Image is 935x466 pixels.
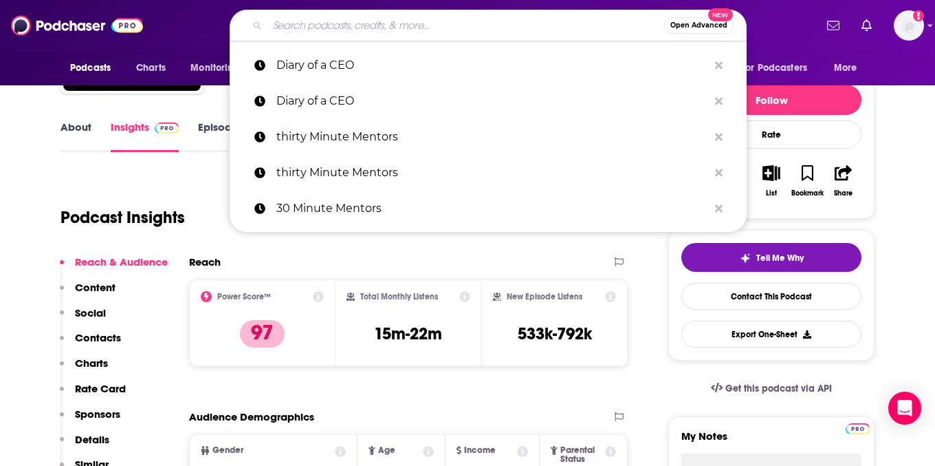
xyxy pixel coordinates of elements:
[60,255,168,281] button: Reach & Audience
[894,10,924,41] span: Logged in as AutumnKatie
[753,156,789,206] button: List
[127,55,174,81] a: Charts
[75,433,109,446] p: Details
[190,59,239,78] span: Monitoring
[374,324,442,344] h3: 15m-22m
[846,423,870,434] img: Podchaser Pro
[75,357,108,370] p: Charts
[276,119,708,155] p: thirty Minute Mentors
[230,10,747,41] div: Search podcasts, credits, & more...
[681,85,861,115] button: Follow
[240,320,285,348] p: 97
[189,410,314,423] h2: Audience Demographics
[60,382,126,407] button: Rate Card
[60,281,115,306] button: Content
[681,120,861,149] div: Rate
[230,83,747,119] a: Diary of a CEO
[70,59,111,78] span: Podcasts
[834,189,852,198] div: Share
[276,191,708,226] p: 30 Minute Mentors
[378,446,395,455] span: Age
[11,12,143,39] img: Podchaser - Follow, Share and Rate Podcasts
[60,120,91,152] a: About
[75,255,168,268] p: Reach & Audience
[856,14,877,37] a: Show notifications dropdown
[834,59,857,78] span: More
[155,123,179,134] img: Podchaser Pro
[732,55,827,81] button: open menu
[894,10,924,41] img: User Profile
[725,383,832,394] span: Get this podcast via API
[913,10,924,21] svg: Add a profile image
[136,59,166,78] span: Charts
[198,120,268,152] a: Episodes800
[60,306,106,332] button: Social
[181,55,257,81] button: open menu
[276,47,708,83] p: Diary of a CEO
[822,14,845,37] a: Show notifications dropdown
[741,59,807,78] span: For Podcasters
[664,17,734,34] button: Open AdvancedNew
[75,281,115,294] p: Content
[507,292,582,301] h2: New Episode Listens
[670,22,727,29] span: Open Advanced
[518,324,592,344] h3: 533k-792k
[230,47,747,83] a: Diary of a CEO
[824,55,874,81] button: open menu
[217,292,271,301] h2: Power Score™
[846,421,870,434] a: Pro website
[766,189,777,198] div: List
[894,10,924,41] button: Show profile menu
[681,430,861,454] label: My Notes
[60,407,120,433] button: Sponsors
[60,55,129,81] button: open menu
[276,83,708,119] p: Diary of a CEO
[560,446,603,464] span: Parental Status
[681,283,861,310] a: Contact This Podcast
[708,8,733,21] span: New
[189,255,221,268] h2: Reach
[756,253,804,264] span: Tell Me Why
[276,155,708,191] p: thirty Minute Mentors
[789,156,825,206] button: Bookmark
[360,292,438,301] h2: Total Monthly Listens
[212,446,243,455] span: Gender
[826,156,861,206] button: Share
[60,331,121,357] button: Contacts
[75,407,120,421] p: Sponsors
[111,120,179,152] a: InsightsPodchaser Pro
[267,14,664,36] input: Search podcasts, credits, & more...
[681,321,861,348] button: Export One-Sheet
[75,331,121,344] p: Contacts
[60,357,108,382] button: Charts
[681,243,861,272] button: tell me why sparkleTell Me Why
[230,155,747,191] a: thirty Minute Mentors
[75,306,106,319] p: Social
[60,433,109,458] button: Details
[791,189,824,198] div: Bookmark
[75,382,126,395] p: Rate Card
[230,119,747,155] a: thirty Minute Mentors
[464,446,496,455] span: Income
[700,372,843,405] a: Get this podcast via API
[60,207,185,228] h1: Podcast Insights
[230,191,747,226] a: 30 Minute Mentors
[888,392,921,425] div: Open Intercom Messenger
[740,253,751,264] img: tell me why sparkle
